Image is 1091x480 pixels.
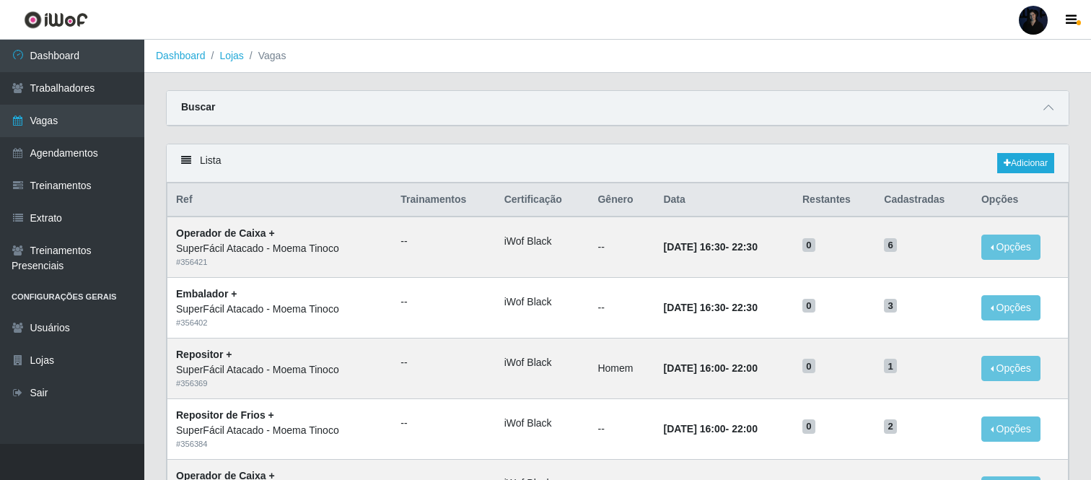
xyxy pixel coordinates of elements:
[400,416,486,431] ul: --
[219,50,243,61] a: Lojas
[663,241,725,253] time: [DATE] 16:30
[167,144,1069,183] div: Lista
[884,238,897,253] span: 6
[400,234,486,249] ul: --
[400,294,486,310] ul: --
[176,362,383,378] div: SuperFácil Atacado - Moema Tinoco
[589,278,654,339] td: --
[802,238,815,253] span: 0
[997,153,1054,173] a: Adicionar
[981,295,1040,320] button: Opções
[181,101,215,113] strong: Buscar
[496,183,590,217] th: Certificação
[504,234,581,249] li: iWof Black
[884,359,897,373] span: 1
[24,11,88,29] img: CoreUI Logo
[884,299,897,313] span: 3
[732,362,758,374] time: 22:00
[400,355,486,370] ul: --
[244,48,286,64] li: Vagas
[176,227,275,239] strong: Operador de Caixa +
[732,302,758,313] time: 22:30
[589,217,654,277] td: --
[589,338,654,398] td: Homem
[167,183,393,217] th: Ref
[663,362,757,374] strong: -
[176,256,383,269] div: # 356421
[176,241,383,256] div: SuperFácil Atacado - Moema Tinoco
[802,419,815,434] span: 0
[176,423,383,438] div: SuperFácil Atacado - Moema Tinoco
[732,423,758,435] time: 22:00
[663,302,725,313] time: [DATE] 16:30
[176,317,383,329] div: # 356402
[663,302,757,313] strong: -
[392,183,495,217] th: Trainamentos
[732,241,758,253] time: 22:30
[589,398,654,459] td: --
[663,423,725,435] time: [DATE] 16:00
[176,302,383,317] div: SuperFácil Atacado - Moema Tinoco
[504,416,581,431] li: iWof Black
[973,183,1069,217] th: Opções
[156,50,206,61] a: Dashboard
[176,438,383,450] div: # 356384
[654,183,794,217] th: Data
[504,355,581,370] li: iWof Black
[504,294,581,310] li: iWof Black
[802,359,815,373] span: 0
[794,183,875,217] th: Restantes
[981,235,1040,260] button: Opções
[176,349,232,360] strong: Repositor +
[663,241,757,253] strong: -
[176,378,383,390] div: # 356369
[176,288,237,300] strong: Embalador +
[663,423,757,435] strong: -
[981,416,1040,442] button: Opções
[144,40,1091,73] nav: breadcrumb
[884,419,897,434] span: 2
[589,183,654,217] th: Gênero
[663,362,725,374] time: [DATE] 16:00
[875,183,973,217] th: Cadastradas
[981,356,1040,381] button: Opções
[176,409,274,421] strong: Repositor de Frios +
[802,299,815,313] span: 0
